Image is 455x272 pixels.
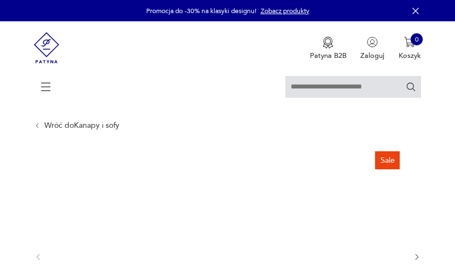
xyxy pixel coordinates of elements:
p: Zaloguj [360,51,384,61]
p: Koszyk [399,51,421,61]
button: Zaloguj [360,37,384,61]
p: Patyna B2B [310,51,347,61]
div: Sale [375,151,400,170]
button: 0Koszyk [399,37,421,61]
button: Patyna B2B [310,37,347,61]
img: Ikonka użytkownika [367,37,378,48]
a: Zobacz produkty [261,7,309,15]
div: 0 [411,33,423,45]
img: Patyna - sklep z meblami i dekoracjami vintage [34,21,59,74]
a: Ikona medaluPatyna B2B [310,37,347,61]
p: Promocja do -30% na klasyki designu! [146,7,256,15]
img: Ikona koszyka [404,37,415,48]
a: Wróć doKanapy i sofy [44,121,119,130]
img: Ikona medalu [322,37,333,49]
button: Szukaj [406,81,416,92]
